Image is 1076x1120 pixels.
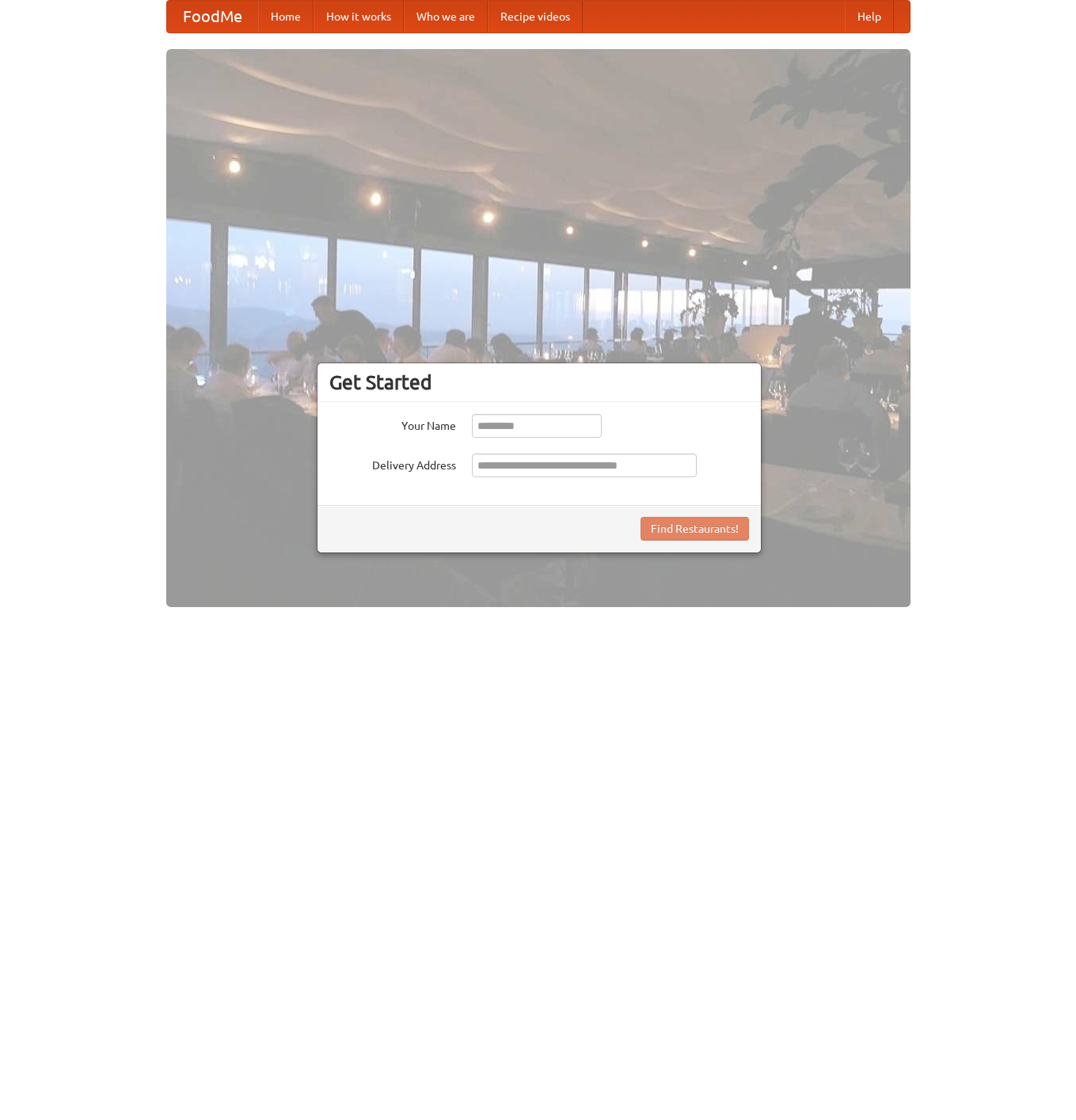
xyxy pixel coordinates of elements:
[314,1,404,32] a: How it works
[329,370,749,394] h3: Get Started
[845,1,894,32] a: Help
[404,1,488,32] a: Who we are
[329,414,456,434] label: Your Name
[641,517,749,541] button: Find Restaurants!
[488,1,583,32] a: Recipe videos
[329,454,456,473] label: Delivery Address
[258,1,314,32] a: Home
[167,1,258,32] a: FoodMe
